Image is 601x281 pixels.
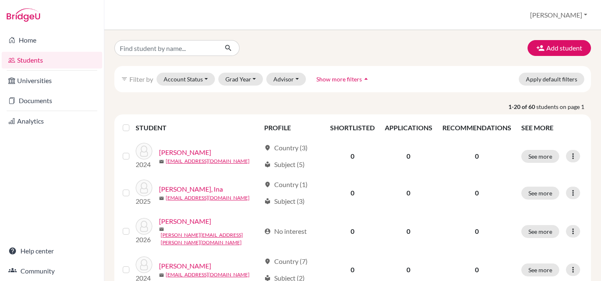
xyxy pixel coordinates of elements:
button: Grad Year [218,73,263,86]
th: APPLICATIONS [380,118,437,138]
td: 0 [325,211,380,251]
div: Country (3) [264,143,308,153]
a: Analytics [2,113,102,129]
th: SHORTLISTED [325,118,380,138]
span: mail [159,196,164,201]
span: mail [159,273,164,278]
a: [PERSON_NAME] [159,261,211,271]
span: students on page 1 [536,102,591,111]
span: Filter by [129,75,153,83]
div: Country (7) [264,256,308,266]
a: [PERSON_NAME] [159,147,211,157]
a: Documents [2,92,102,109]
p: 0 [442,226,511,236]
img: Bridge-U [7,8,40,22]
a: [PERSON_NAME][EMAIL_ADDRESS][PERSON_NAME][DOMAIN_NAME] [161,231,260,246]
th: PROFILE [259,118,325,138]
a: Community [2,263,102,279]
a: Students [2,52,102,68]
a: Universities [2,72,102,89]
i: filter_list [121,76,128,82]
button: Account Status [157,73,215,86]
button: Show more filtersarrow_drop_up [309,73,377,86]
div: Subject (5) [264,159,305,170]
a: [PERSON_NAME] [159,216,211,226]
img: Andonova, Jacqueline [136,218,152,235]
a: [EMAIL_ADDRESS][DOMAIN_NAME] [166,194,250,202]
td: 0 [325,175,380,211]
span: location_on [264,181,271,188]
p: 0 [442,188,511,198]
a: [EMAIL_ADDRESS][DOMAIN_NAME] [166,271,250,278]
span: location_on [264,144,271,151]
img: Alexandrova, Gabriela [136,143,152,159]
a: [EMAIL_ADDRESS][DOMAIN_NAME] [166,157,250,165]
img: Atanasova, Dayana [136,256,152,273]
p: 2024 [136,159,152,170]
a: Help center [2,243,102,259]
a: Home [2,32,102,48]
span: location_on [264,258,271,265]
th: RECOMMENDATIONS [437,118,516,138]
span: mail [159,159,164,164]
td: 0 [380,138,437,175]
div: Country (1) [264,180,308,190]
p: 2025 [136,196,152,206]
th: SEE MORE [516,118,588,138]
span: local_library [264,198,271,205]
span: Show more filters [316,76,362,83]
p: 0 [442,151,511,161]
i: arrow_drop_up [362,75,370,83]
p: 2026 [136,235,152,245]
span: mail [159,227,164,232]
button: Apply default filters [519,73,584,86]
button: Add student [528,40,591,56]
button: See more [521,225,559,238]
img: Anakieva, Ina [136,180,152,196]
button: See more [521,187,559,200]
input: Find student by name... [114,40,218,56]
button: See more [521,263,559,276]
td: 0 [325,138,380,175]
td: 0 [380,211,437,251]
td: 0 [380,175,437,211]
span: account_circle [264,228,271,235]
p: 0 [442,265,511,275]
button: Advisor [266,73,306,86]
div: No interest [264,226,307,236]
button: See more [521,150,559,163]
th: STUDENT [136,118,259,138]
div: Subject (3) [264,196,305,206]
span: local_library [264,161,271,168]
strong: 1-20 of 60 [508,102,536,111]
button: [PERSON_NAME] [526,7,591,23]
a: [PERSON_NAME], Ina [159,184,223,194]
